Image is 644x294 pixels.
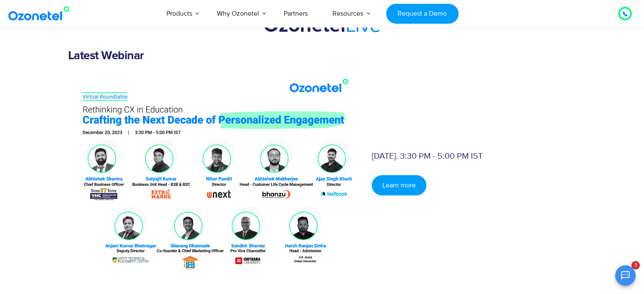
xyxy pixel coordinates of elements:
img: Rethinking-CX-in-Education-Speakers-wesit-scaled.jpg [68,70,359,275]
span: 3 [631,261,640,269]
a: Request a Demo [386,4,459,24]
date: [DATE]. 3:30 PM - 5:00 PM IST [372,151,483,161]
button: Open chat [615,265,636,286]
a: Learn more [372,175,426,195]
h1: Latest Webinar [68,49,576,63]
